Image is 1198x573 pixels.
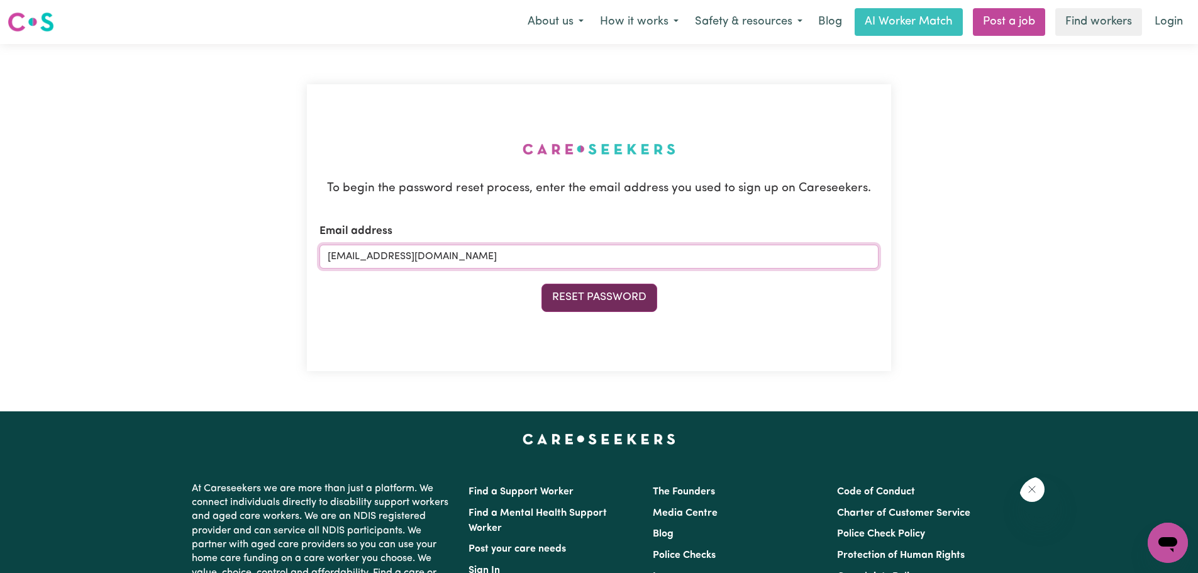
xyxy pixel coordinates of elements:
[319,180,879,198] p: To begin the password reset process, enter the email address you used to sign up on Careseekers.
[469,487,574,497] a: Find a Support Worker
[653,508,718,518] a: Media Centre
[541,284,657,311] button: Reset Password
[8,8,54,36] a: Careseekers logo
[837,550,965,560] a: Protection of Human Rights
[687,9,811,35] button: Safety & resources
[469,544,566,554] a: Post your care needs
[8,11,54,33] img: Careseekers logo
[519,9,592,35] button: About us
[653,487,715,497] a: The Founders
[592,9,687,35] button: How it works
[973,8,1045,36] a: Post a job
[653,529,674,539] a: Blog
[837,508,970,518] a: Charter of Customer Service
[1148,523,1188,563] iframe: Button to launch messaging window
[1019,477,1060,518] iframe: Close message
[27,9,96,19] span: Need any help?
[523,434,675,444] a: Careseekers home page
[811,8,850,36] a: Blog
[1147,8,1190,36] a: Login
[469,508,607,533] a: Find a Mental Health Support Worker
[319,223,392,240] label: Email address
[855,8,963,36] a: AI Worker Match
[653,550,716,560] a: Police Checks
[837,487,915,497] a: Code of Conduct
[837,529,925,539] a: Police Check Policy
[319,245,879,269] input: e.g. hannah.d90@gmail.com
[1055,8,1142,36] a: Find workers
